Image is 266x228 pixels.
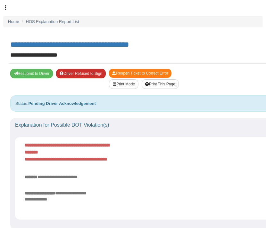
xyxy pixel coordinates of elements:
button: Reopen Ticket [109,69,171,78]
button: Driver Refused to Sign [56,69,106,78]
a: Home [8,19,19,24]
button: Resubmit To Driver [10,69,53,78]
button: Print Mode [109,79,138,89]
button: Print This Page [142,79,179,89]
strong: Pending Driver Acknowledgement [28,101,96,106]
a: HOS Explanation Report List [26,19,79,24]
